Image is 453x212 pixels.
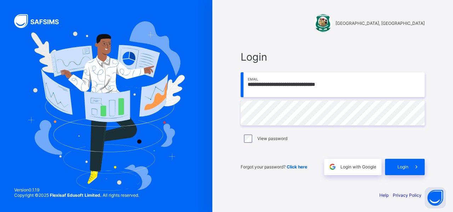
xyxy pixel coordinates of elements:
[14,187,139,193] span: Version 0.1.19
[397,164,408,169] span: Login
[241,164,307,169] span: Forgot your password?
[287,164,307,169] a: Click here
[425,187,446,208] button: Open asap
[28,21,185,191] img: Hero Image
[14,14,67,28] img: SAFSIMS Logo
[340,164,376,169] span: Login with Google
[241,51,425,63] span: Login
[50,193,102,198] strong: Flexisaf Edusoft Limited.
[257,136,287,141] label: View password
[393,193,422,198] a: Privacy Policy
[379,193,389,198] a: Help
[336,21,425,26] span: [GEOGRAPHIC_DATA], [GEOGRAPHIC_DATA]
[14,193,139,198] span: Copyright © 2025 All rights reserved.
[328,163,337,171] img: google.396cfc9801f0270233282035f929180a.svg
